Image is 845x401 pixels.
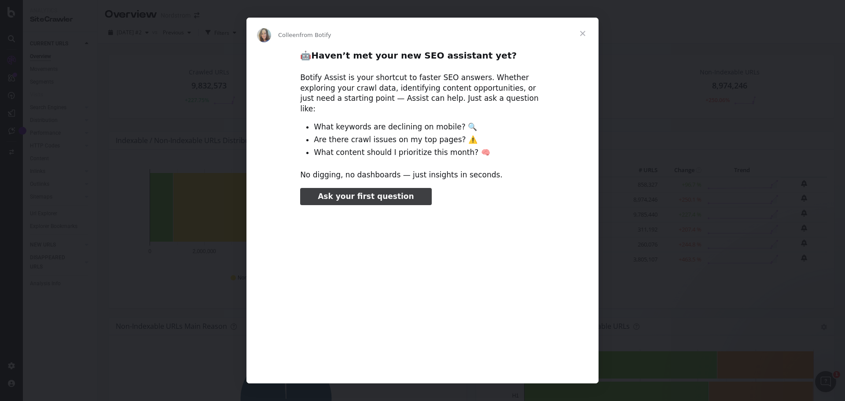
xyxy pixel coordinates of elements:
[278,32,300,38] span: Colleen
[239,213,606,396] video: Play video
[318,192,414,201] span: Ask your first question
[300,188,431,206] a: Ask your first question
[300,73,545,114] div: Botify Assist is your shortcut to faster SEO answers. Whether exploring your crawl data, identify...
[300,170,545,180] div: No digging, no dashboards — just insights in seconds.
[314,147,545,158] li: What content should I prioritize this month? 🧠
[300,50,545,66] h2: 🤖
[567,18,599,49] span: Close
[257,28,271,42] img: Profile image for Colleen
[314,122,545,132] li: What keywords are declining on mobile? 🔍
[314,135,545,145] li: Are there crawl issues on my top pages? ⚠️
[300,32,331,38] span: from Botify
[311,50,517,61] b: Haven’t met your new SEO assistant yet?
